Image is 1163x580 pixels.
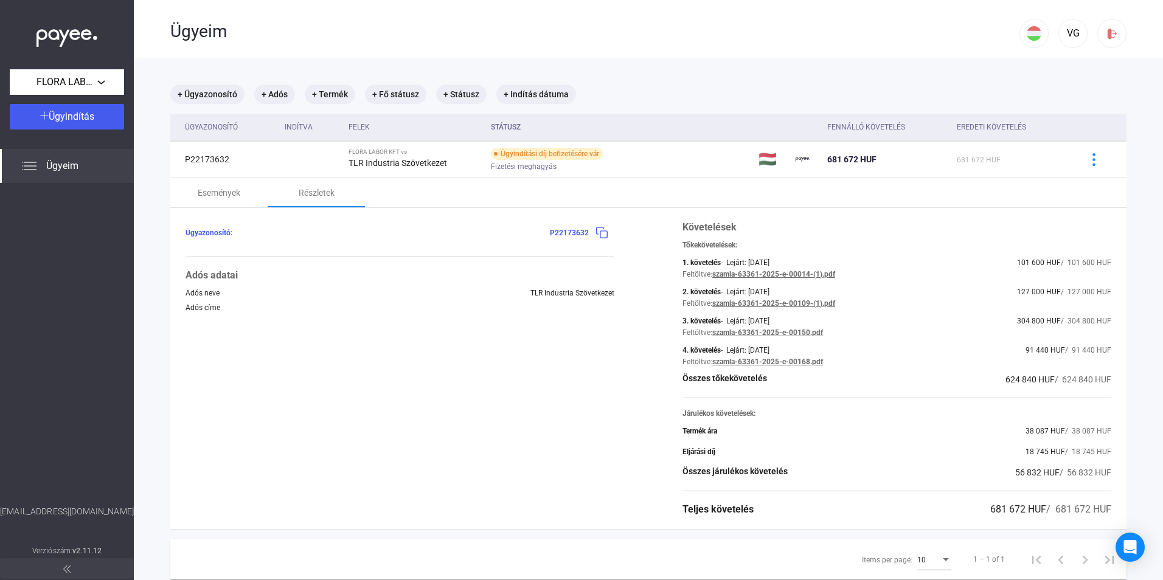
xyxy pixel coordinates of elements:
div: Összes tőkekövetelés [682,372,767,387]
button: First page [1024,547,1049,571]
div: - Lejárt: [DATE] [721,288,769,296]
mat-chip: + Fő státusz [365,85,426,104]
div: Részletek [299,185,335,200]
div: Feltöltve: [682,357,712,366]
span: 56 832 HUF [1015,468,1060,477]
mat-chip: + Ügyazonosító [170,85,245,104]
div: Ügyazonosító [185,120,275,134]
img: plus-white.svg [40,111,49,120]
a: szamla-63361-2025-e-00150.pdf [712,328,823,337]
div: Adós címe [186,303,220,312]
span: / 38 087 HUF [1065,427,1111,435]
div: Ügyeim [170,21,1019,42]
div: - Lejárt: [DATE] [721,258,769,267]
div: Items per page: [862,553,912,567]
span: 127 000 HUF [1017,288,1061,296]
button: VG [1058,19,1088,48]
td: 🇭🇺 [754,141,790,178]
mat-chip: + Adós [254,85,295,104]
span: 38 087 HUF [1026,427,1065,435]
span: Fizetési meghagyás [491,159,557,174]
span: 304 800 HUF [1017,317,1061,325]
div: Adós adatai [186,268,614,283]
button: copy-blue [589,220,614,246]
div: VG [1063,26,1083,41]
div: Open Intercom Messenger [1116,533,1145,562]
a: szamla-63361-2025-e-00109-(1).pdf [712,299,835,308]
div: Ügyazonosító [185,120,238,134]
span: / 681 672 HUF [1046,503,1111,515]
td: P22173632 [170,141,280,178]
span: / 127 000 HUF [1061,288,1111,296]
img: arrow-double-left-grey.svg [63,565,71,573]
mat-chip: + Indítás dátuma [496,85,576,104]
span: 18 745 HUF [1026,447,1065,456]
div: Eredeti követelés [957,120,1066,134]
div: Feltöltve: [682,328,712,337]
div: Eredeti követelés [957,120,1026,134]
button: HU [1019,19,1049,48]
button: Next page [1073,547,1097,571]
img: logout-red [1106,27,1119,40]
span: 681 672 HUF [827,154,877,164]
div: 4. követelés [682,346,721,354]
strong: TLR Industria Szövetkezet [349,158,447,168]
a: szamla-63361-2025-e-00014-(1).pdf [712,270,835,278]
span: / 56 832 HUF [1060,468,1111,477]
span: / 304 800 HUF [1061,317,1111,325]
span: FLORA LABOR KFT [36,75,97,89]
img: HU [1027,26,1041,41]
div: TLR Industria Szövetkezet [530,289,614,297]
button: Last page [1097,547,1122,571]
div: Ügyindítási díj befizetésére vár [491,148,603,160]
span: Ügyeim [46,159,78,173]
div: Indítva [285,120,313,134]
img: copy-blue [595,226,608,239]
span: Ügyindítás [49,111,94,122]
div: Felek [349,120,370,134]
div: Felek [349,120,481,134]
span: 681 672 HUF [990,503,1046,515]
button: Previous page [1049,547,1073,571]
img: white-payee-white-dot.svg [36,22,97,47]
span: P22173632 [550,229,589,237]
button: FLORA LABOR KFT [10,69,124,95]
button: Ügyindítás [10,104,124,129]
div: FLORA LABOR KFT vs [349,148,481,156]
img: list.svg [22,159,36,173]
mat-chip: + Státusz [436,85,487,104]
span: Ügyazonosító: [186,229,232,237]
div: Járulékos követelések: [682,409,1111,418]
div: Eljárási díj [682,447,715,456]
button: more-blue [1081,147,1106,172]
strong: v2.11.12 [72,547,102,555]
div: Teljes követelés [682,502,754,517]
span: / 624 840 HUF [1055,375,1111,384]
span: / 91 440 HUF [1065,346,1111,354]
mat-select: Items per page: [917,552,951,567]
div: 3. követelés [682,317,721,325]
div: Tőkekövetelések: [682,241,1111,249]
div: 1 – 1 of 1 [973,552,1005,567]
div: Indítva [285,120,339,134]
img: payee-logo [796,152,810,167]
div: Adós neve [186,289,220,297]
div: Termék ára [682,427,717,435]
div: Események [198,185,240,200]
div: Összes járulékos követelés [682,465,788,480]
div: - Lejárt: [DATE] [721,346,769,354]
button: logout-red [1097,19,1127,48]
span: / 18 745 HUF [1065,447,1111,456]
span: 91 440 HUF [1026,346,1065,354]
img: more-blue [1088,153,1100,166]
mat-chip: + Termék [305,85,355,104]
div: Feltöltve: [682,299,712,308]
th: Státusz [486,114,754,141]
div: 1. követelés [682,258,721,267]
div: - Lejárt: [DATE] [721,317,769,325]
div: Fennálló követelés [827,120,947,134]
span: / 101 600 HUF [1061,258,1111,267]
span: 10 [917,556,926,564]
a: szamla-63361-2025-e-00168.pdf [712,357,823,366]
span: 681 672 HUF [957,156,1001,164]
